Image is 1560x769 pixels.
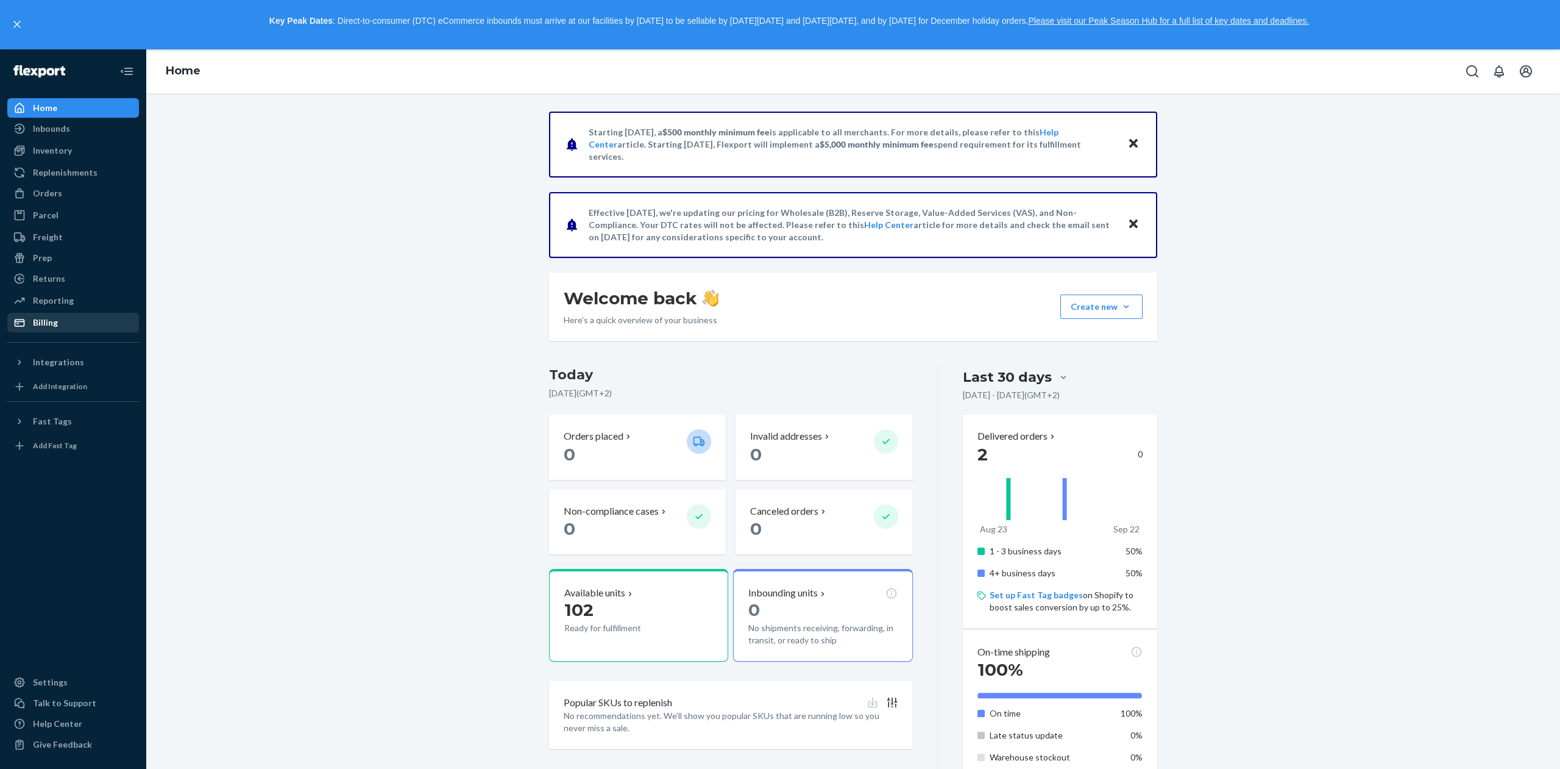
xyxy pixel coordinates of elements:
[7,184,139,203] a: Orders
[549,415,726,480] button: Orders placed 0
[549,569,728,662] button: Available units102Ready for fulfillment
[820,139,934,149] span: $5,000 monthly minimum fee
[7,163,139,182] a: Replenishments
[963,389,1060,401] p: [DATE] - [DATE] ( GMT+2 )
[7,269,139,288] a: Returns
[33,739,92,751] div: Give Feedback
[7,436,139,456] a: Add Fast Tag
[564,287,719,309] h1: Welcome back
[33,252,52,264] div: Prep
[977,443,1143,465] div: 0
[7,735,139,754] button: Give Feedback
[1121,708,1143,718] span: 100%
[748,599,760,620] span: 0
[748,586,818,600] p: Inbounding units
[980,523,1007,535] p: Aug 23
[33,718,82,730] div: Help Center
[7,206,139,225] a: Parcel
[736,490,912,555] button: Canceled orders 0
[549,365,913,385] h3: Today
[1460,59,1484,84] button: Open Search Box
[750,518,762,539] span: 0
[33,209,58,221] div: Parcel
[750,444,762,465] span: 0
[564,622,677,634] p: Ready for fulfillment
[990,590,1083,600] a: Set up Fast Tag badges
[564,444,575,465] span: 0
[33,273,65,285] div: Returns
[1514,59,1538,84] button: Open account menu
[7,352,139,372] button: Integrations
[156,54,210,89] ol: breadcrumbs
[564,599,594,620] span: 102
[736,415,912,480] button: Invalid addresses 0
[564,586,625,600] p: Available units
[977,429,1057,443] button: Delivered orders
[115,59,139,84] button: Close Navigation
[1130,730,1143,740] span: 0%
[1060,295,1143,319] button: Create new
[7,714,139,734] a: Help Center
[750,429,822,443] p: Invalid addresses
[589,207,1116,243] p: Effective [DATE], we're updating our pricing for Wholesale (B2B), Reserve Storage, Value-Added Se...
[748,622,897,646] p: No shipments receiving, forwarding, in transit, or ready to ship
[13,65,65,77] img: Flexport logo
[166,64,200,77] a: Home
[990,729,1110,742] p: Late status update
[7,248,139,268] a: Prep
[7,673,139,692] a: Settings
[963,368,1052,387] div: Last 30 days
[33,295,74,307] div: Reporting
[564,518,575,539] span: 0
[1130,752,1143,762] span: 0%
[7,119,139,138] a: Inbounds
[33,697,96,709] div: Talk to Support
[564,429,623,443] p: Orders placed
[7,98,139,118] a: Home
[33,381,87,392] div: Add Integration
[990,567,1110,579] p: 4+ business days
[33,102,57,114] div: Home
[11,18,23,30] button: close,
[1126,568,1143,578] span: 50%
[733,569,912,662] button: Inbounding units0No shipments receiving, forwarding, in transit, or ready to ship
[33,676,68,689] div: Settings
[864,220,913,230] a: Help Center
[662,127,770,137] span: $500 monthly minimum fee
[549,387,913,399] p: [DATE] ( GMT+2 )
[7,377,139,396] a: Add Integration
[29,11,1549,32] p: : Direct-to-consumer (DTC) eCommerce inbounds must arrive at our facilities by [DATE] to be sella...
[1126,546,1143,556] span: 50%
[7,291,139,310] a: Reporting
[1487,59,1511,84] button: Open notifications
[564,504,659,518] p: Non-compliance cases
[977,659,1023,680] span: 100%
[1126,216,1141,234] button: Close
[7,693,139,713] a: Talk to Support
[702,290,719,307] img: hand-wave emoji
[7,412,139,431] button: Fast Tags
[990,751,1110,764] p: Warehouse stockout
[564,710,898,734] p: No recommendations yet. We’ll show you popular SKUs that are running low so you never miss a sale.
[990,589,1143,613] p: on Shopify to boost sales conversion by up to 25%.
[990,707,1110,720] p: On time
[33,123,70,135] div: Inbounds
[33,317,58,329] div: Billing
[33,440,77,451] div: Add Fast Tag
[750,504,818,518] p: Canceled orders
[564,314,719,326] p: Here’s a quick overview of your business
[589,126,1116,163] p: Starting [DATE], a is applicable to all merchants. For more details, please refer to this article...
[7,227,139,247] a: Freight
[33,415,72,427] div: Fast Tags
[977,645,1050,659] p: On-time shipping
[33,187,62,199] div: Orders
[1028,16,1309,26] a: Please visit our Peak Season Hub for a full list of key dates and deadlines.
[990,545,1110,557] p: 1 - 3 business days
[33,231,63,243] div: Freight
[1113,523,1140,535] p: Sep 22
[1126,135,1141,153] button: Close
[7,141,139,160] a: Inventory
[977,444,988,465] span: 2
[7,313,139,332] a: Billing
